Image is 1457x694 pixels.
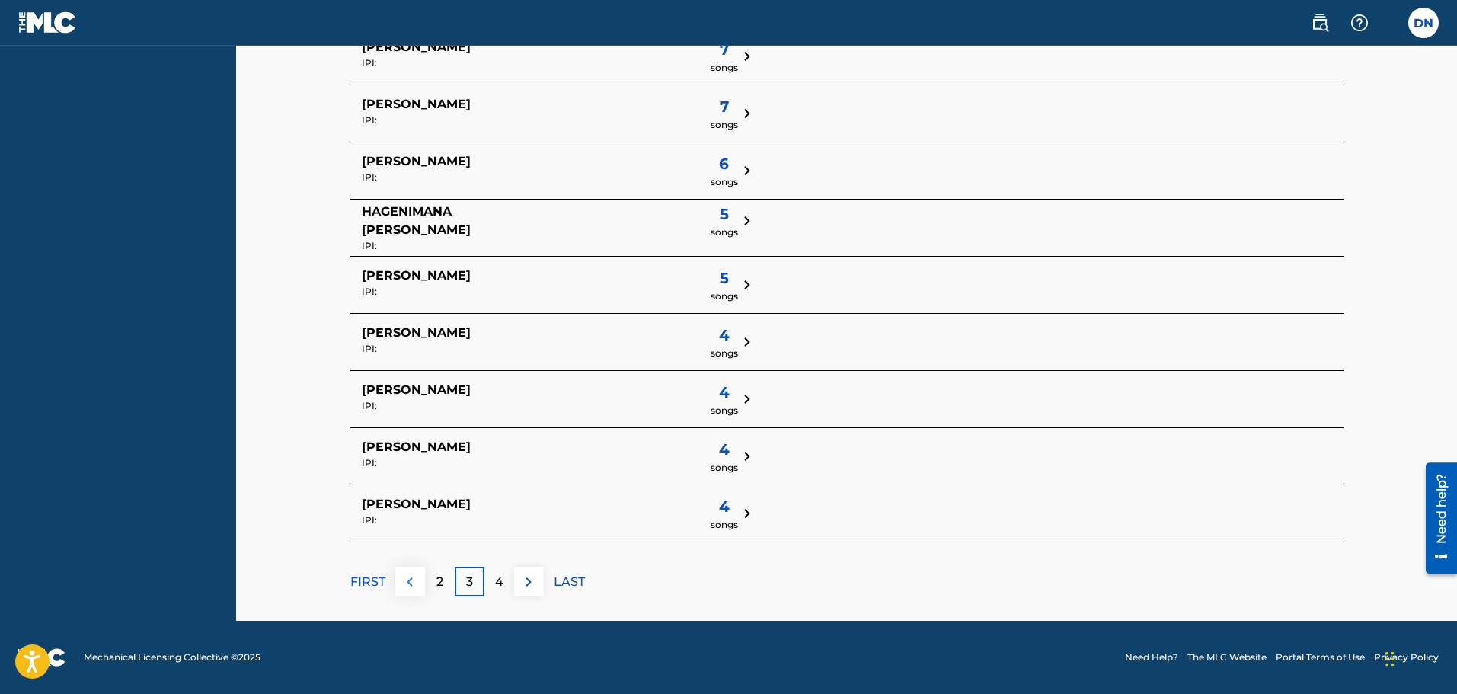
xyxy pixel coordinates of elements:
[495,573,503,591] p: 4
[711,175,738,189] span: songs
[1381,621,1457,694] iframe: Chat Widget
[711,225,738,239] span: songs
[711,324,738,347] span: 4
[673,381,756,417] button: 4songs
[738,333,756,351] img: 9c6d0d277daabd5cf687.svg
[362,240,377,251] span: IPI:
[711,38,738,61] span: 7
[711,404,738,417] span: songs
[673,152,756,189] button: 6songs
[362,57,377,69] span: IPI:
[673,438,756,475] button: 4songs
[738,447,756,465] img: 9c6d0d277daabd5cf687.svg
[554,573,585,591] p: LAST
[738,162,756,180] img: 9c6d0d277daabd5cf687.svg
[711,289,738,303] span: songs
[1276,651,1365,664] a: Portal Terms of Use
[1344,8,1375,38] div: Help
[711,203,738,225] span: 5
[436,573,443,591] p: 2
[1385,636,1395,682] div: Drag
[711,95,738,118] span: 7
[1350,14,1369,32] img: help
[362,40,471,54] span: [PERSON_NAME]
[362,440,471,454] span: [PERSON_NAME]
[1374,651,1439,664] a: Privacy Policy
[362,154,471,168] span: [PERSON_NAME]
[401,573,419,591] img: left
[673,95,756,132] button: 7songs
[738,276,756,294] img: 9c6d0d277daabd5cf687.svg
[362,268,471,283] span: [PERSON_NAME]
[673,324,756,360] button: 4songs
[1311,14,1329,32] img: search
[362,204,471,237] span: HAGENIMANA [PERSON_NAME]
[362,114,377,126] span: IPI:
[1414,456,1457,579] iframe: Resource Center
[362,343,377,354] span: IPI:
[711,518,738,532] span: songs
[362,514,377,526] span: IPI:
[738,212,756,230] img: 9c6d0d277daabd5cf687.svg
[711,347,738,360] span: songs
[1384,15,1399,30] div: Notifications
[1125,651,1178,664] a: Need Help?
[738,390,756,408] img: 9c6d0d277daabd5cf687.svg
[711,461,738,475] span: songs
[84,651,260,664] span: Mechanical Licensing Collective © 2025
[711,438,738,461] span: 4
[362,457,377,469] span: IPI:
[362,400,377,411] span: IPI:
[711,381,738,404] span: 4
[1408,8,1439,38] div: User Menu
[711,267,738,289] span: 5
[711,152,738,175] span: 6
[362,325,471,340] span: [PERSON_NAME]
[362,97,471,111] span: [PERSON_NAME]
[18,648,66,667] img: logo
[362,171,377,183] span: IPI:
[738,104,756,123] img: 9c6d0d277daabd5cf687.svg
[673,203,756,239] button: 5songs
[738,47,756,66] img: 9c6d0d277daabd5cf687.svg
[362,382,471,397] span: [PERSON_NAME]
[362,286,377,297] span: IPI:
[519,573,538,591] img: right
[673,38,756,75] button: 7songs
[711,495,738,518] span: 4
[738,504,756,523] img: 9c6d0d277daabd5cf687.svg
[466,573,473,591] p: 3
[673,267,756,303] button: 5songs
[711,118,738,132] span: songs
[673,495,756,532] button: 4songs
[362,497,471,511] span: [PERSON_NAME]
[711,61,738,75] span: songs
[18,11,77,34] img: MLC Logo
[350,573,385,591] p: FIRST
[1187,651,1267,664] a: The MLC Website
[1305,8,1335,38] a: Public Search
